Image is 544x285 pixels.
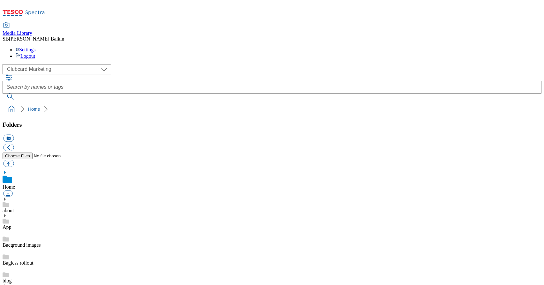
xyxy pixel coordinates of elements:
[3,260,33,266] a: Bagless rollout
[3,242,41,248] a: Bacground images
[9,36,64,41] span: [PERSON_NAME] Balkin
[3,121,541,128] h3: Folders
[3,81,541,94] input: Search by names or tags
[15,53,35,59] a: Logout
[15,47,36,52] a: Settings
[6,104,17,114] a: home
[3,30,32,36] span: Media Library
[28,107,40,112] a: Home
[3,224,11,230] a: App
[3,208,14,213] a: about
[3,103,541,115] nav: breadcrumb
[3,278,11,283] a: blog
[3,23,32,36] a: Media Library
[3,184,15,190] a: Home
[3,36,9,41] span: SB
